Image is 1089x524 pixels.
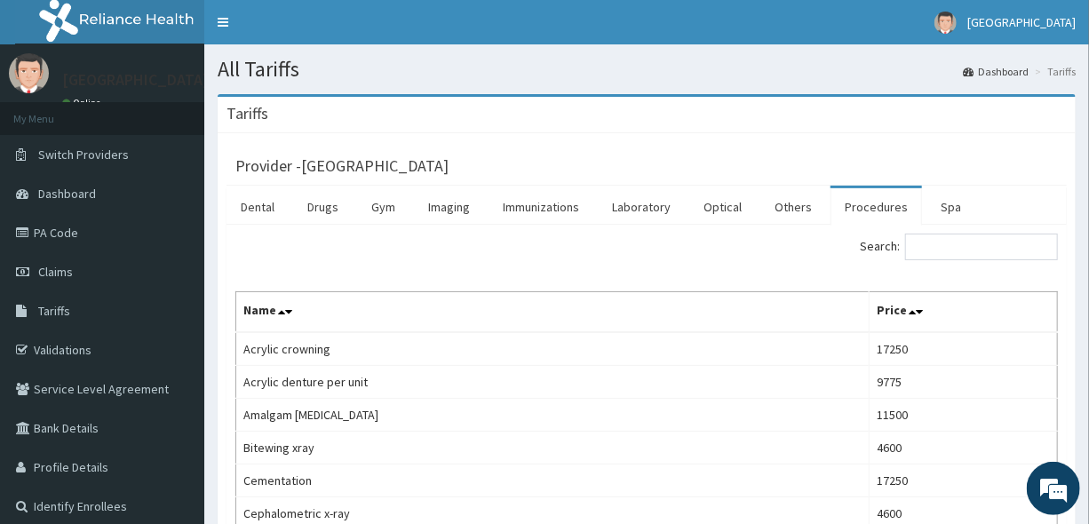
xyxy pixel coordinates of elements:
[236,332,870,366] td: Acrylic crowning
[236,432,870,464] td: Bitewing xray
[934,12,957,34] img: User Image
[870,399,1058,432] td: 11500
[236,464,870,497] td: Cementation
[905,234,1058,260] input: Search:
[357,188,409,226] a: Gym
[870,366,1058,399] td: 9775
[236,399,870,432] td: Amalgam [MEDICAL_DATA]
[760,188,826,226] a: Others
[293,188,353,226] a: Drugs
[598,188,685,226] a: Laboratory
[489,188,593,226] a: Immunizations
[62,72,209,88] p: [GEOGRAPHIC_DATA]
[831,188,922,226] a: Procedures
[218,58,1076,81] h1: All Tariffs
[38,186,96,202] span: Dashboard
[227,188,289,226] a: Dental
[870,332,1058,366] td: 17250
[62,97,105,109] a: Online
[236,292,870,333] th: Name
[9,53,49,93] img: User Image
[870,292,1058,333] th: Price
[235,158,449,174] h3: Provider - [GEOGRAPHIC_DATA]
[860,234,1058,260] label: Search:
[963,64,1029,79] a: Dashboard
[870,432,1058,464] td: 4600
[38,147,129,163] span: Switch Providers
[926,188,975,226] a: Spa
[227,106,268,122] h3: Tariffs
[38,264,73,280] span: Claims
[414,188,484,226] a: Imaging
[689,188,756,226] a: Optical
[38,303,70,319] span: Tariffs
[236,366,870,399] td: Acrylic denture per unit
[870,464,1058,497] td: 17250
[967,14,1076,30] span: [GEOGRAPHIC_DATA]
[1030,64,1076,79] li: Tariffs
